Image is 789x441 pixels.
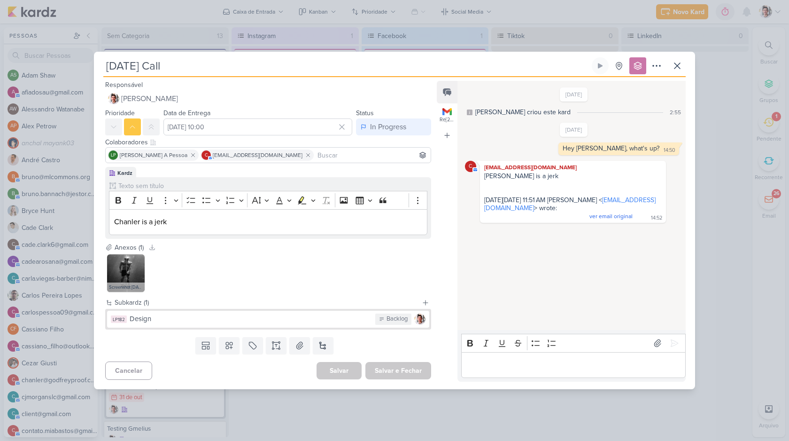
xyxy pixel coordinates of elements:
div: [EMAIL_ADDRESS][DOMAIN_NAME] [482,163,664,172]
button: Cancelar [105,362,152,380]
a: [EMAIL_ADDRESS][DOMAIN_NAME] [484,196,656,212]
div: Editor toolbar [461,334,686,352]
div: Screenshot [DATE] 12.20.32.png [107,283,145,292]
div: 14:50 [664,147,675,154]
label: Prioridade [105,109,135,117]
button: In Progress [356,118,431,135]
span: [PERSON_NAME] A Pessoa [120,151,187,159]
div: Anexos (1) [115,243,144,252]
button: [PERSON_NAME] [105,90,431,107]
div: Backlog [387,315,408,324]
div: Editor toolbar [109,191,427,209]
img: 9e426a6b6019aed6e7352757bba8f775781359fe0041a03b.png [107,254,145,292]
div: Kardz [117,169,132,177]
label: Data de Entrega [163,109,210,117]
p: c [205,153,208,158]
button: LP182 Design Backlog [107,311,429,328]
input: Kard Sem Título [103,57,590,74]
p: LP [111,153,116,158]
div: Este log é visível à todos no kard [467,110,472,115]
span: [PERSON_NAME] [121,93,178,104]
input: Texto sem título [116,181,427,191]
label: Responsável [105,81,143,89]
p: c [469,164,472,169]
div: Hey [PERSON_NAME], what's up? [563,144,659,152]
div: Lucas A Pessoa [108,150,118,160]
div: Ligar relógio [596,62,604,70]
div: Design [130,314,371,324]
div: chanler@godfreyproof.com [465,161,476,172]
span: [PERSON_NAME] is a jerk [DATE][DATE] 11:51 AM [PERSON_NAME] < > wrote: [484,172,656,220]
button: Gmail Re[2]: Testing Gmelius [437,103,457,126]
input: Select a date [163,118,352,135]
img: Lucas Pessoa [108,93,119,104]
div: Colaboradores [105,137,431,147]
div: In Progress [370,121,406,133]
span: ver email original [589,213,633,220]
div: Editor editing area: main [109,209,427,235]
img: Gmail [442,107,452,117]
div: Robert criou este kard [475,107,571,117]
div: 2:55 [670,108,681,117]
div: 14:52 [651,214,662,222]
div: Re[2]: Testing Gmelius [440,117,454,123]
input: Buscar [316,150,429,161]
label: Status [356,109,374,117]
div: LP182 [111,315,127,323]
p: Chanler is a jerk [114,216,422,228]
div: Editor editing area: main [461,352,686,378]
div: Subkardz (1) [115,298,418,307]
span: [EMAIL_ADDRESS][DOMAIN_NAME] [213,151,302,159]
img: Lucas Pessoa [414,314,425,325]
div: chanler@godfreyproof.com [201,150,211,160]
